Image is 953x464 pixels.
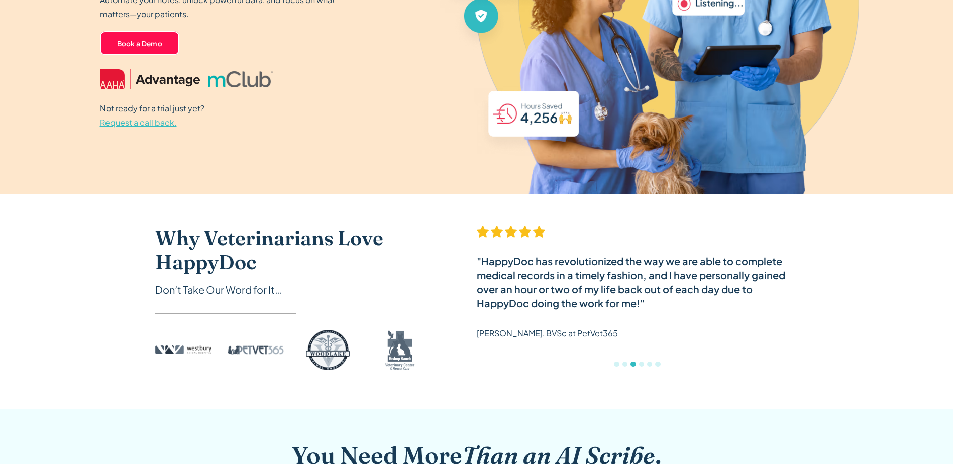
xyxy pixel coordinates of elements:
img: Westbury [155,330,211,370]
a: Book a Demo [100,31,180,55]
div: carousel [477,226,798,377]
div: Show slide 1 of 6 [614,362,619,367]
h2: Why Veterinarians Love HappyDoc [155,226,437,274]
img: AAHA Advantage logo [100,69,200,89]
span: Request a call back. [100,117,177,128]
div: Show slide 6 of 6 [655,362,660,367]
img: mclub logo [208,71,272,87]
img: PetVet 365 logo [228,330,284,370]
p: [PERSON_NAME], BVSc at PetVet365 [477,326,618,340]
div: Don’t Take Our Word for It… [155,282,437,297]
div: Show slide 2 of 6 [622,362,627,367]
div: Show slide 4 of 6 [639,362,644,367]
div: Show slide 3 of 6 [630,362,636,367]
div: Show slide 5 of 6 [647,362,652,367]
div: 3 of 6 [477,226,798,377]
div: "HappyDoc has revolutionized the way we are able to complete medical records in a timely fashion,... [477,254,798,310]
p: Not ready for a trial just yet? [100,101,204,130]
img: Bishop Ranch logo [372,330,429,370]
img: Woodlake logo [300,330,356,370]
